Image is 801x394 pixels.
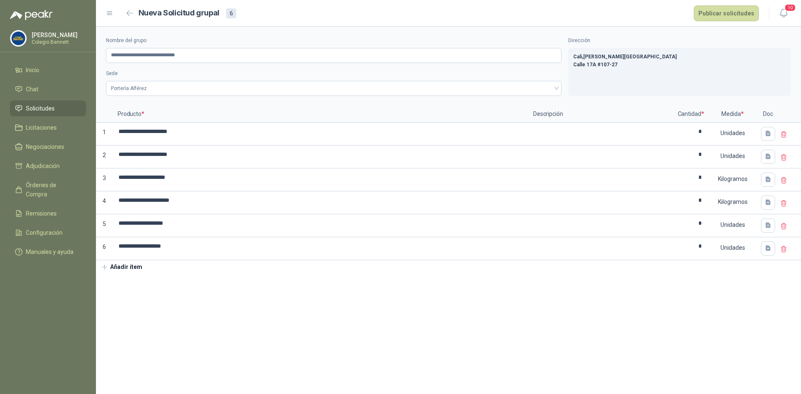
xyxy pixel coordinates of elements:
[26,142,64,151] span: Negociaciones
[758,106,778,123] p: Doc
[10,139,86,155] a: Negociaciones
[568,37,791,45] label: Dirección
[10,177,86,202] a: Órdenes de Compra
[96,260,147,274] button: Añadir ítem
[573,61,786,69] p: Calle 17A #107-27
[96,191,113,214] p: 4
[674,106,708,123] p: Cantidad
[10,206,86,221] a: Remisiones
[573,53,786,61] p: Cali , [PERSON_NAME][GEOGRAPHIC_DATA]
[10,120,86,136] a: Licitaciones
[10,30,26,46] img: Company Logo
[226,8,236,18] div: 6
[708,169,757,188] div: Kilogramos
[708,192,757,211] div: Kilogramos
[106,37,562,45] label: Nombre del grupo
[96,214,113,237] p: 5
[96,237,113,260] p: 6
[708,106,758,123] p: Medida
[113,106,528,123] p: Producto
[10,81,86,97] a: Chat
[26,104,55,113] span: Solicitudes
[26,209,57,218] span: Remisiones
[26,181,78,199] span: Órdenes de Compra
[528,106,674,123] p: Descripción
[708,238,757,257] div: Unidades
[26,247,73,256] span: Manuales y ayuda
[694,5,759,21] button: Publicar solicitudes
[10,10,53,20] img: Logo peakr
[10,100,86,116] a: Solicitudes
[96,168,113,191] p: 3
[776,6,791,21] button: 10
[32,40,84,45] p: Colegio Bennett
[26,161,60,171] span: Adjudicación
[10,225,86,241] a: Configuración
[708,123,757,143] div: Unidades
[10,62,86,78] a: Inicio
[708,215,757,234] div: Unidades
[26,65,39,75] span: Inicio
[111,82,557,95] span: Portería Alférez
[784,4,796,12] span: 10
[32,32,84,38] p: [PERSON_NAME]
[26,85,38,94] span: Chat
[10,244,86,260] a: Manuales y ayuda
[708,146,757,166] div: Unidades
[26,123,57,132] span: Licitaciones
[96,146,113,168] p: 2
[10,158,86,174] a: Adjudicación
[26,228,63,237] span: Configuración
[106,70,562,78] label: Sede
[96,123,113,146] p: 1
[139,7,219,19] h2: Nueva Solicitud grupal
